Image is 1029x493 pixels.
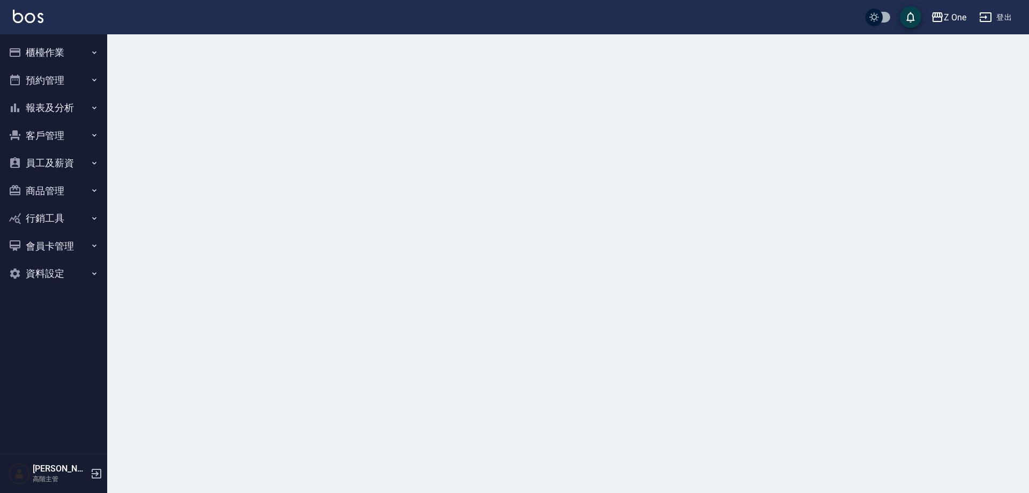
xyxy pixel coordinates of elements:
button: 客戶管理 [4,122,103,150]
button: 會員卡管理 [4,232,103,260]
img: Logo [13,10,43,23]
button: 預約管理 [4,67,103,94]
button: Z One [927,6,971,28]
button: 報表及分析 [4,94,103,122]
button: 資料設定 [4,260,103,288]
div: Z One [944,11,966,24]
button: 行銷工具 [4,204,103,232]
button: save [900,6,921,28]
img: Person [9,463,30,484]
button: 登出 [975,8,1016,27]
button: 員工及薪資 [4,149,103,177]
h5: [PERSON_NAME] [33,463,87,474]
button: 商品管理 [4,177,103,205]
p: 高階主管 [33,474,87,484]
button: 櫃檯作業 [4,39,103,67]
